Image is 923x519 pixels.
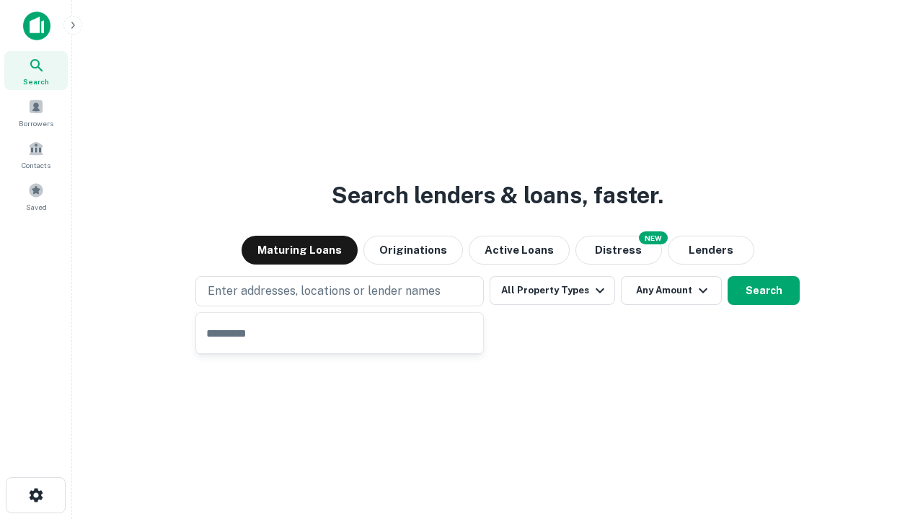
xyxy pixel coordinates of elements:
button: Active Loans [469,236,570,265]
button: Search distressed loans with lien and other non-mortgage details. [575,236,662,265]
span: Contacts [22,159,50,171]
button: Originations [363,236,463,265]
a: Saved [4,177,68,216]
button: All Property Types [490,276,615,305]
a: Borrowers [4,93,68,132]
button: Maturing Loans [242,236,358,265]
iframe: Chat Widget [851,404,923,473]
img: capitalize-icon.png [23,12,50,40]
span: Saved [26,201,47,213]
span: Borrowers [19,117,53,129]
h3: Search lenders & loans, faster. [332,178,663,213]
button: Search [728,276,800,305]
button: Enter addresses, locations or lender names [195,276,484,306]
a: Contacts [4,135,68,174]
a: Search [4,51,68,90]
div: NEW [639,231,668,244]
button: Any Amount [621,276,722,305]
button: Lenders [668,236,754,265]
p: Enter addresses, locations or lender names [208,283,441,300]
span: Search [23,76,49,87]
